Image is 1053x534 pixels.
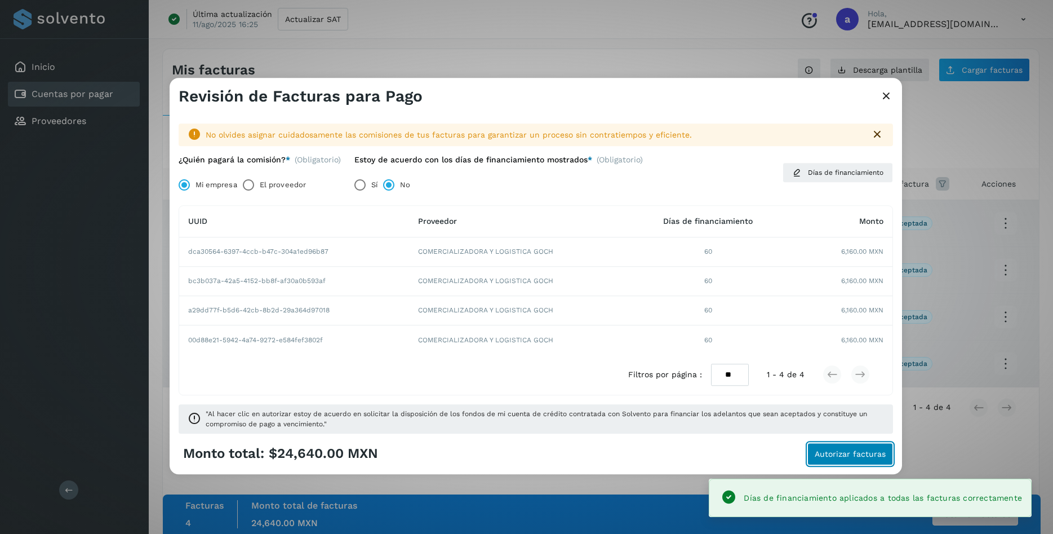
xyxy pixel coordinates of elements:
span: Proveedor [418,217,457,226]
button: Autorizar facturas [807,443,893,465]
span: Monto [859,217,883,226]
td: 60 [630,325,786,355]
td: a29dd77f-b5d6-42cb-8b2d-29a364d97018 [179,296,410,325]
span: 6,160.00 MXN [841,335,883,345]
td: bc3b037a-42a5-4152-bb8f-af30a0b593af [179,267,410,296]
span: "Al hacer clic en autorizar estoy de acuerdo en solicitar la disposición de los fondos de mi cuen... [206,409,884,429]
span: 6,160.00 MXN [841,306,883,316]
td: 60 [630,237,786,267]
span: (Obligatorio) [295,155,341,165]
label: No [400,174,410,196]
button: Días de financiamiento [783,162,893,183]
td: COMERCIALIZADORA Y LOGISTICA GOCH [409,325,630,355]
span: (Obligatorio) [597,155,643,169]
label: Estoy de acuerdo con los días de financiamiento mostrados [354,155,592,165]
span: UUID [188,217,207,226]
span: Días de financiamiento [663,217,753,226]
span: Monto total: [183,446,264,462]
label: ¿Quién pagará la comisión? [179,155,290,165]
label: Mi empresa [196,174,237,196]
span: Filtros por página : [628,369,702,381]
span: Días de financiamiento [808,167,883,178]
div: No olvides asignar cuidadosamente las comisiones de tus facturas para garantizar un proceso sin c... [206,129,861,141]
td: COMERCIALIZADORA Y LOGISTICA GOCH [409,267,630,296]
td: 60 [630,267,786,296]
td: dca30564-6397-4ccb-b47c-304a1ed96b87 [179,237,410,267]
span: 6,160.00 MXN [841,247,883,257]
span: $24,640.00 MXN [269,446,378,462]
td: COMERCIALIZADORA Y LOGISTICA GOCH [409,296,630,325]
h3: Revisión de Facturas para Pago [179,87,423,106]
span: Días de financiamiento aplicados a todas las facturas correctamente [744,493,1022,502]
td: 60 [630,296,786,325]
span: Autorizar facturas [815,450,886,458]
span: 6,160.00 MXN [841,276,883,286]
span: 1 - 4 de 4 [767,369,805,381]
td: 00d88e21-5942-4a74-9272-e584fef3802f [179,325,410,355]
label: Sí [371,174,377,196]
label: El proveedor [260,174,306,196]
td: COMERCIALIZADORA Y LOGISTICA GOCH [409,237,630,267]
